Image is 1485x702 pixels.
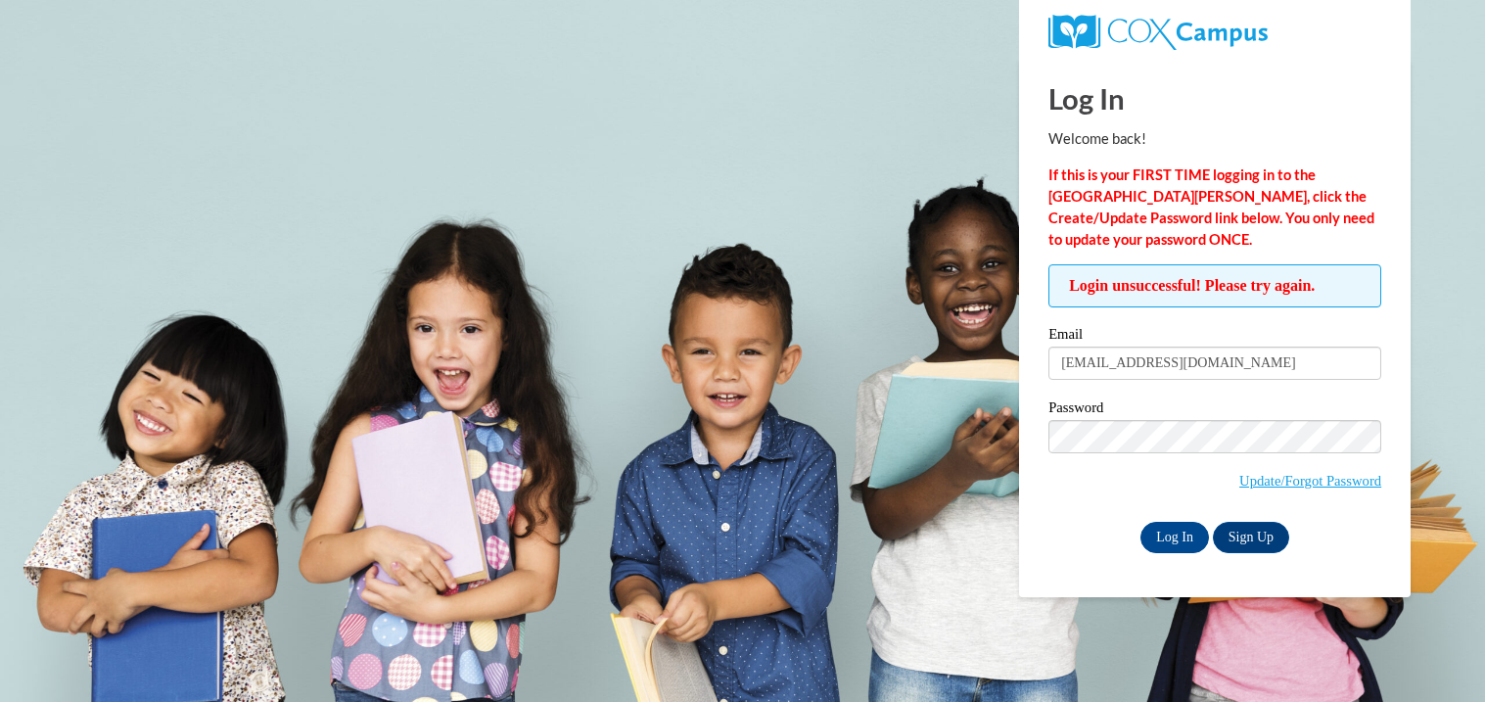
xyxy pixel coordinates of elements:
h1: Log In [1048,78,1381,118]
a: Update/Forgot Password [1239,473,1381,489]
img: COX Campus [1048,15,1268,50]
input: Log In [1140,522,1209,553]
span: Login unsuccessful! Please try again. [1048,264,1381,307]
a: Sign Up [1213,522,1289,553]
label: Email [1048,327,1381,347]
strong: If this is your FIRST TIME logging in to the [GEOGRAPHIC_DATA][PERSON_NAME], click the Create/Upd... [1048,166,1374,248]
p: Welcome back! [1048,128,1381,150]
a: COX Campus [1048,15,1381,50]
label: Password [1048,400,1381,420]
